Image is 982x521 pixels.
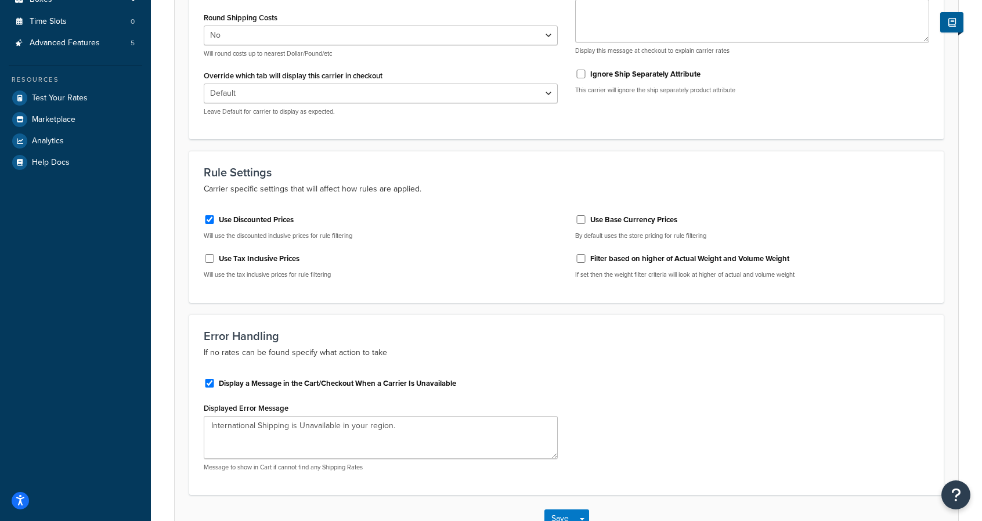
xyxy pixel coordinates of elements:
p: Will use the discounted inclusive prices for rule filtering [204,231,558,240]
p: This carrier will ignore the ship separately product attribute [575,86,929,95]
span: Advanced Features [30,38,100,48]
p: By default uses the store pricing for rule filtering [575,231,929,240]
h3: Error Handling [204,330,929,342]
a: Test Your Rates [9,88,142,108]
a: Advanced Features5 [9,32,142,54]
li: Advanced Features [9,32,142,54]
label: Displayed Error Message [204,404,288,413]
label: Use Base Currency Prices [590,215,677,225]
a: Marketplace [9,109,142,130]
p: If set then the weight filter criteria will look at higher of actual and volume weight [575,270,929,279]
h3: Rule Settings [204,166,929,179]
a: Help Docs [9,152,142,173]
p: Display this message at checkout to explain carrier rates [575,46,929,55]
span: 0 [131,17,135,27]
p: Will round costs up to nearest Dollar/Pound/etc [204,49,558,58]
label: Filter based on higher of Actual Weight and Volume Weight [590,254,789,264]
span: Test Your Rates [32,93,88,103]
p: Will use the tax inclusive prices for rule filtering [204,270,558,279]
span: Help Docs [32,158,70,168]
span: Time Slots [30,17,67,27]
p: If no rates can be found specify what action to take [204,346,929,360]
label: Use Discounted Prices [219,215,294,225]
p: Message to show in Cart if cannot find any Shipping Rates [204,463,558,472]
a: Analytics [9,131,142,151]
label: Use Tax Inclusive Prices [219,254,299,264]
p: Leave Default for carrier to display as expected. [204,107,558,116]
label: Round Shipping Costs [204,13,277,22]
label: Override which tab will display this carrier in checkout [204,71,382,80]
label: Ignore Ship Separately Attribute [590,69,701,79]
div: Resources [9,75,142,85]
textarea: International Shipping is Unavailable in your region. [204,416,558,459]
li: Time Slots [9,11,142,32]
p: Carrier specific settings that will affect how rules are applied. [204,182,929,196]
button: Show Help Docs [940,12,963,32]
span: Marketplace [32,115,75,125]
span: 5 [131,38,135,48]
span: Analytics [32,136,64,146]
a: Time Slots0 [9,11,142,32]
button: Open Resource Center [941,480,970,509]
label: Display a Message in the Cart/Checkout When a Carrier Is Unavailable [219,378,456,389]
